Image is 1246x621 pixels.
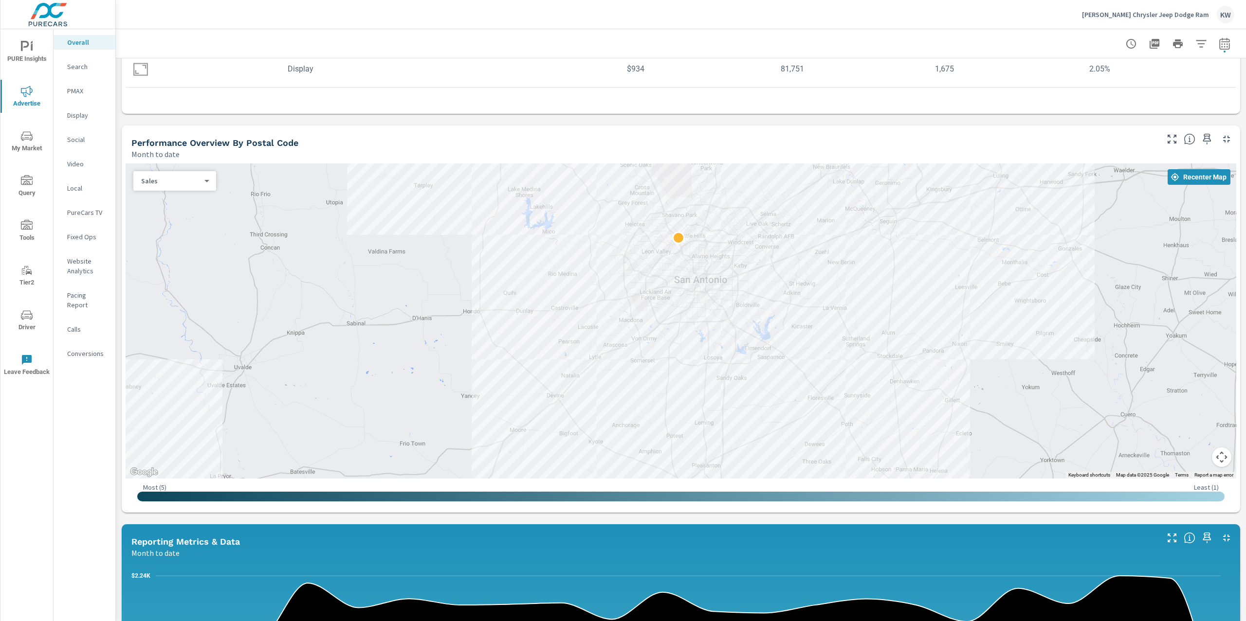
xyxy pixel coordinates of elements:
p: Month to date [131,547,180,559]
td: Video [280,93,619,118]
span: Map data ©2025 Google [1116,472,1169,478]
p: Most ( 5 ) [143,483,166,492]
p: Sales [141,177,201,185]
h5: Reporting Metrics & Data [131,536,240,547]
button: Apply Filters [1191,34,1211,53]
span: Tier2 [3,265,50,288]
button: Minimize Widget [1219,131,1234,147]
div: Conversions [54,346,115,361]
p: Calls [67,324,108,334]
div: nav menu [0,29,53,387]
button: Make Fullscreen [1164,530,1180,546]
div: Website Analytics [54,254,115,278]
td: $379 [619,93,773,118]
button: Print Report [1168,34,1188,53]
td: Display [280,56,619,81]
h5: Performance Overview By Postal Code [131,138,298,148]
p: Overall [67,37,108,47]
span: Save this to your personalized report [1199,131,1215,147]
td: $934 [619,56,773,81]
p: Search [67,62,108,71]
div: Local [54,181,115,195]
p: Month to date [131,148,180,160]
p: Fixed Ops [67,232,108,242]
div: Pacing Report [54,288,115,312]
p: Video [67,159,108,169]
button: Recenter Map [1168,169,1230,185]
p: Pacing Report [67,290,108,310]
div: PureCars TV [54,205,115,220]
p: PMAX [67,86,108,96]
div: KW [1217,6,1234,23]
img: icon-display.svg [133,62,148,76]
text: $2.24K [131,572,150,579]
div: Search [54,59,115,74]
div: Sales [133,177,208,186]
td: 2.05% [1081,56,1236,81]
p: Least ( 1 ) [1194,483,1219,492]
span: Understand performance data by postal code. Individual postal codes can be selected and expanded ... [1184,133,1195,145]
p: PureCars TV [67,208,108,217]
a: Open this area in Google Maps (opens a new window) [128,466,160,479]
button: "Export Report to PDF" [1145,34,1164,53]
p: Website Analytics [67,256,108,276]
td: 59,639 [773,93,927,118]
td: 1,675 [927,56,1081,81]
span: Advertise [3,86,50,109]
button: Keyboard shortcuts [1068,472,1110,479]
span: Query [3,175,50,199]
span: My Market [3,130,50,154]
p: Conversions [67,349,108,358]
span: Understand performance data overtime and see how metrics compare to each other. [1184,532,1195,544]
span: Driver [3,309,50,333]
p: [PERSON_NAME] Chrysler Jeep Dodge Ram [1082,10,1209,19]
span: Tools [3,220,50,244]
td: 78 [927,93,1081,118]
div: PMAX [54,84,115,98]
span: Save this to your personalized report [1199,530,1215,546]
span: PURE Insights [3,41,50,65]
span: Leave Feedback [3,354,50,378]
button: Minimize Widget [1219,530,1234,546]
div: Fixed Ops [54,230,115,244]
p: Local [67,183,108,193]
div: Video [54,157,115,171]
button: Map camera controls [1212,447,1231,467]
td: 0.13% [1081,93,1236,118]
span: Recenter Map [1172,173,1227,181]
button: Make Fullscreen [1164,131,1180,147]
div: Calls [54,322,115,337]
div: Display [54,108,115,123]
a: Report a map error [1194,472,1233,478]
img: Google [128,466,160,479]
td: 81,751 [773,56,927,81]
div: Social [54,132,115,147]
button: Select Date Range [1215,34,1234,53]
div: Overall [54,35,115,50]
p: Social [67,135,108,144]
a: Terms (opens in new tab) [1175,472,1189,478]
p: Display [67,110,108,120]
